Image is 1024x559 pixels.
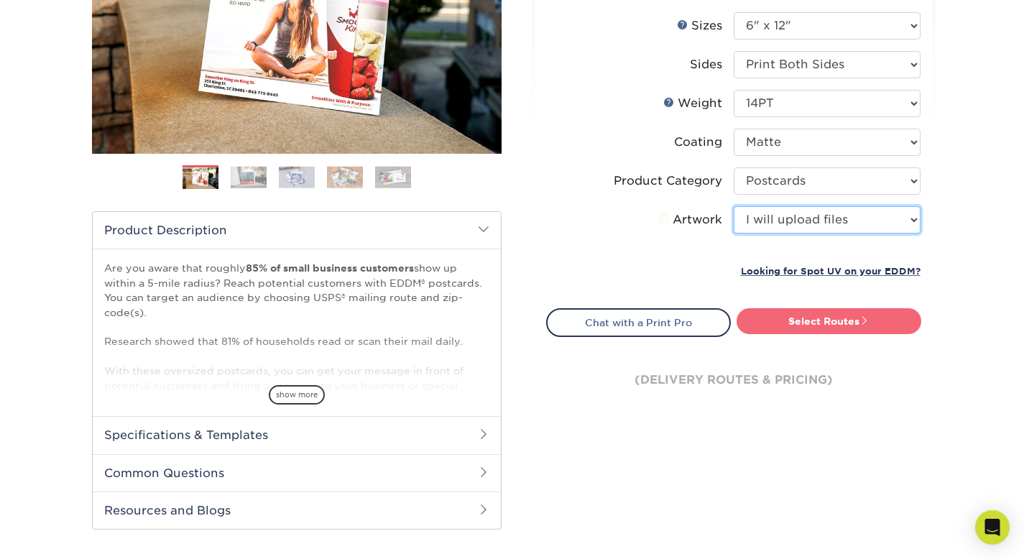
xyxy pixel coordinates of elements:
p: Are you aware that roughly show up within a 5-mile radius? Reach potential customers with EDDM® p... [104,261,489,525]
img: EDDM 02 [231,166,267,188]
img: EDDM 05 [375,166,411,188]
h2: Specifications & Templates [93,416,501,453]
h2: Common Questions [93,454,501,491]
span: show more [269,385,325,405]
a: Looking for Spot UV on your EDDM? [741,264,921,277]
div: Artwork [655,211,722,228]
img: EDDM 01 [183,166,218,191]
strong: 85% of small business customers [246,262,414,274]
h2: Resources and Blogs [93,491,501,529]
div: Open Intercom Messenger [975,510,1010,545]
div: Sizes [677,17,722,34]
a: Chat with a Print Pro [546,308,731,337]
small: Looking for Spot UV on your EDDM? [741,266,921,277]
div: Coating [674,134,722,151]
div: Weight [663,95,722,112]
a: Select Routes [737,308,921,334]
div: Product Category [614,172,722,190]
div: (delivery routes & pricing) [546,337,921,423]
img: EDDM 04 [327,166,363,188]
div: Sides [690,56,722,73]
h2: Product Description [93,212,501,249]
img: EDDM 03 [279,166,315,188]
